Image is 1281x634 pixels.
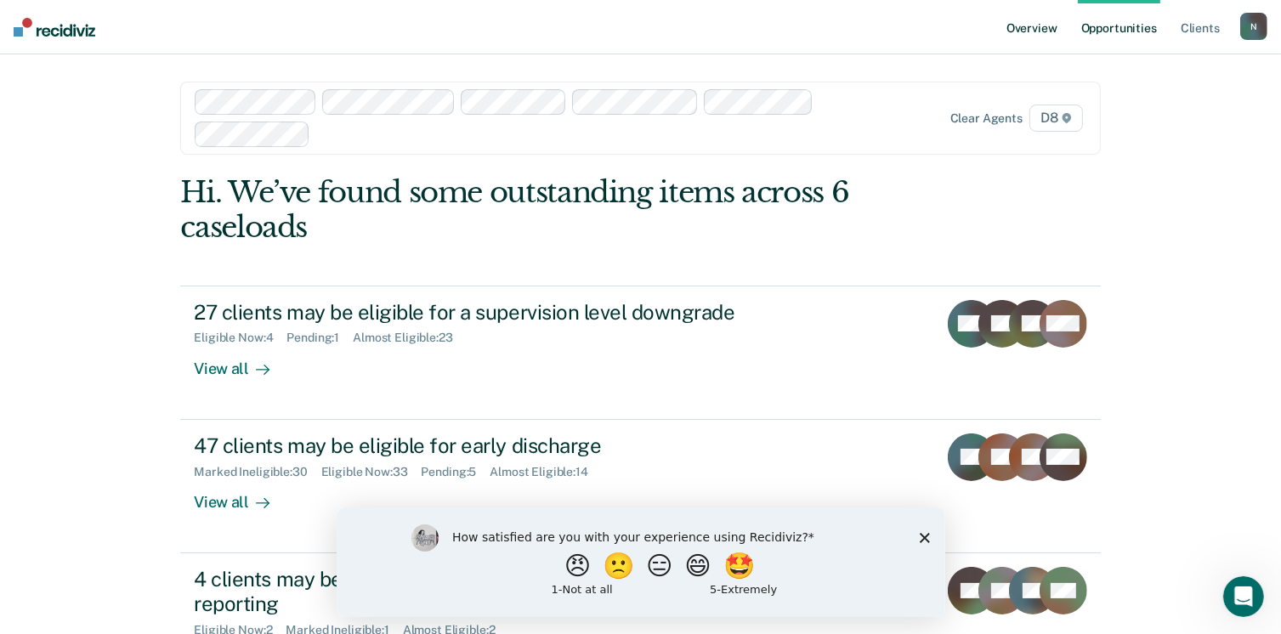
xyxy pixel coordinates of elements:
div: Marked Ineligible : 30 [194,465,320,479]
div: Clear agents [950,111,1023,126]
iframe: Survey by Kim from Recidiviz [337,507,945,617]
div: 27 clients may be eligible for a supervision level downgrade [194,300,791,325]
div: Pending : 1 [286,331,353,345]
div: Eligible Now : 4 [194,331,286,345]
div: Eligible Now : 33 [321,465,422,479]
div: Almost Eligible : 23 [353,331,467,345]
button: N [1240,13,1267,40]
div: View all [194,478,289,512]
iframe: Intercom live chat [1223,576,1264,617]
div: Hi. We’ve found some outstanding items across 6 caseloads [180,175,916,245]
img: Recidiviz [14,18,95,37]
a: 27 clients may be eligible for a supervision level downgradeEligible Now:4Pending:1Almost Eligibl... [180,286,1100,420]
span: D8 [1029,105,1083,132]
div: Pending : 5 [422,465,490,479]
a: 47 clients may be eligible for early dischargeMarked Ineligible:30Eligible Now:33Pending:5Almost ... [180,420,1100,553]
div: 4 clients may be eligible for downgrade to a minimum telephone reporting [194,567,791,616]
div: View all [194,345,289,378]
div: 47 clients may be eligible for early discharge [194,433,791,458]
div: Almost Eligible : 14 [490,465,602,479]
